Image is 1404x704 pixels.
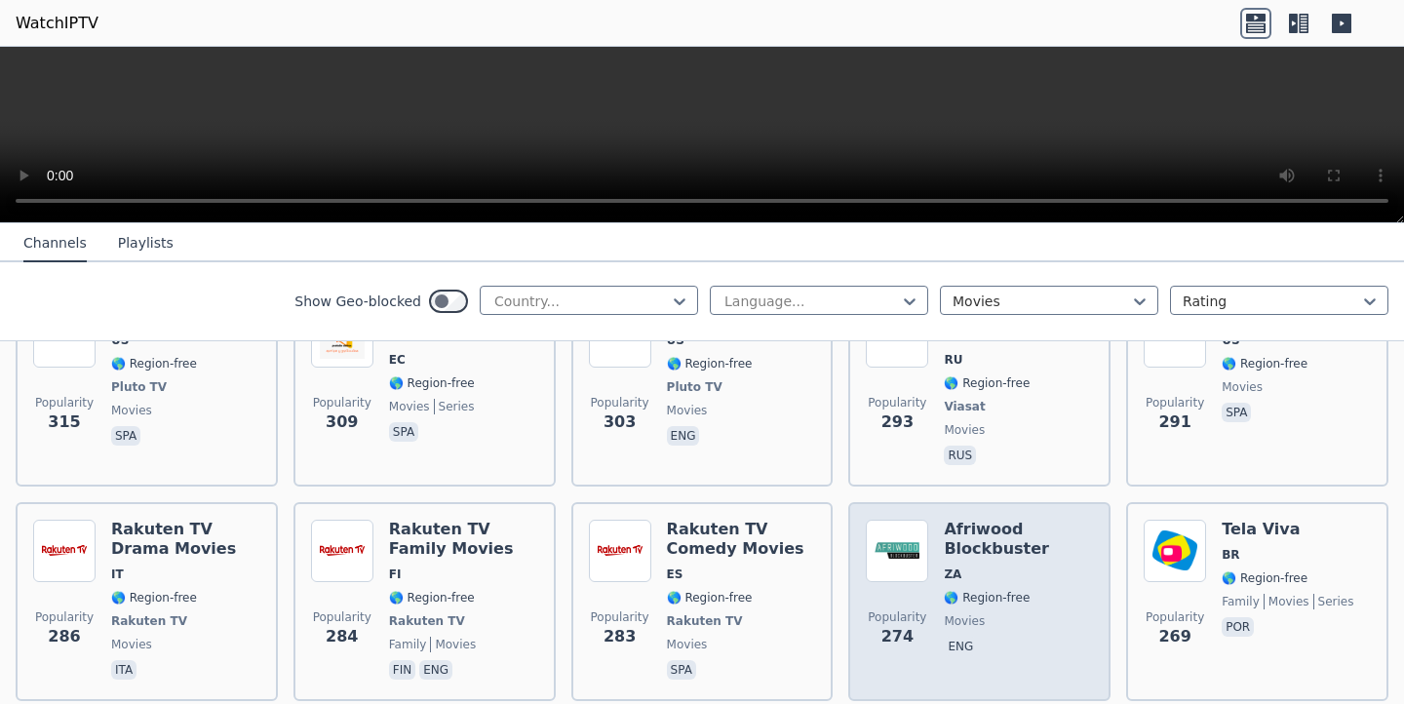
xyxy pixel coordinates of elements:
[33,520,96,582] img: Rakuten TV Drama Movies
[111,356,197,372] span: 🌎 Region-free
[667,637,708,652] span: movies
[389,352,406,368] span: EC
[604,411,636,434] span: 303
[604,625,636,648] span: 283
[111,567,124,582] span: IT
[667,567,683,582] span: ES
[389,660,415,680] p: fin
[111,613,187,629] span: Rakuten TV
[944,422,985,438] span: movies
[118,225,174,262] button: Playlists
[944,590,1030,606] span: 🌎 Region-free
[111,637,152,652] span: movies
[1264,594,1309,609] span: movies
[589,520,651,582] img: Rakuten TV Comedy Movies
[1146,609,1204,625] span: Popularity
[1222,594,1260,609] span: family
[111,520,260,559] h6: Rakuten TV Drama Movies
[35,609,94,625] span: Popularity
[667,660,696,680] p: spa
[667,590,753,606] span: 🌎 Region-free
[868,395,926,411] span: Popularity
[866,520,928,582] img: Afriwood Blockbuster
[667,426,700,446] p: eng
[313,395,371,411] span: Popularity
[16,12,98,35] a: WatchIPTV
[881,625,914,648] span: 274
[111,590,197,606] span: 🌎 Region-free
[389,567,402,582] span: FI
[389,637,427,652] span: family
[1144,520,1206,582] img: Tela Viva
[944,352,962,368] span: RU
[389,590,475,606] span: 🌎 Region-free
[667,520,816,559] h6: Rakuten TV Comedy Movies
[1222,520,1353,539] h6: Tela Viva
[23,225,87,262] button: Channels
[430,637,476,652] span: movies
[313,609,371,625] span: Popularity
[591,395,649,411] span: Popularity
[1222,547,1239,563] span: BR
[111,379,167,395] span: Pluto TV
[389,613,465,629] span: Rakuten TV
[326,411,358,434] span: 309
[944,567,961,582] span: ZA
[111,660,136,680] p: ita
[944,613,985,629] span: movies
[667,356,753,372] span: 🌎 Region-free
[111,426,140,446] p: spa
[35,395,94,411] span: Popularity
[944,375,1030,391] span: 🌎 Region-free
[48,625,80,648] span: 286
[944,520,1093,559] h6: Afriwood Blockbuster
[311,520,373,582] img: Rakuten TV Family Movies
[1222,379,1263,395] span: movies
[434,399,475,414] span: series
[389,422,418,442] p: spa
[868,609,926,625] span: Popularity
[1222,356,1307,372] span: 🌎 Region-free
[667,613,743,629] span: Rakuten TV
[1222,570,1307,586] span: 🌎 Region-free
[944,637,977,656] p: eng
[111,403,152,418] span: movies
[1313,594,1354,609] span: series
[389,520,538,559] h6: Rakuten TV Family Movies
[389,399,430,414] span: movies
[1222,617,1254,637] p: por
[881,411,914,434] span: 293
[1222,403,1251,422] p: spa
[667,403,708,418] span: movies
[326,625,358,648] span: 284
[944,399,985,414] span: Viasat
[294,292,421,311] label: Show Geo-blocked
[591,609,649,625] span: Popularity
[389,375,475,391] span: 🌎 Region-free
[1158,625,1190,648] span: 269
[1146,395,1204,411] span: Popularity
[419,660,452,680] p: eng
[48,411,80,434] span: 315
[944,446,976,465] p: rus
[1158,411,1190,434] span: 291
[667,379,722,395] span: Pluto TV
